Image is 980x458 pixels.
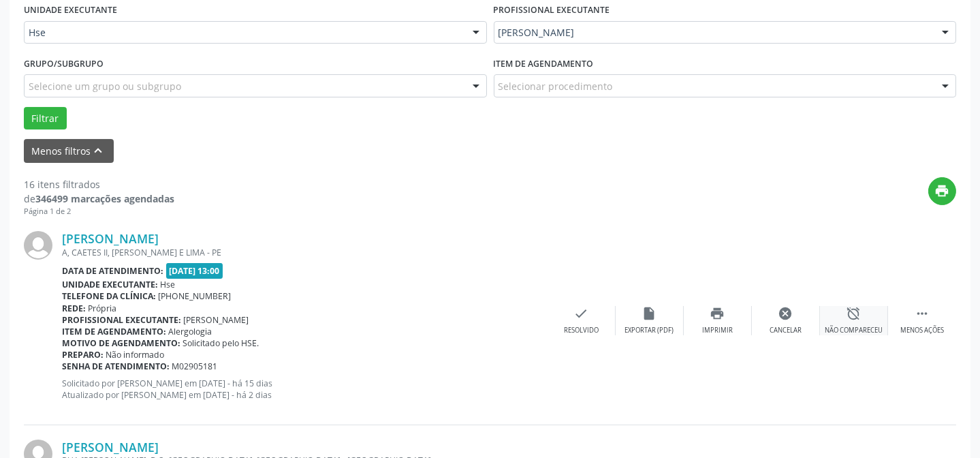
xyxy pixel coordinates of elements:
[24,53,104,74] label: Grupo/Subgrupo
[24,107,67,130] button: Filtrar
[935,183,950,198] i: print
[825,326,883,335] div: Não compareceu
[62,378,548,401] p: Solicitado por [PERSON_NAME] em [DATE] - há 15 dias Atualizado por [PERSON_NAME] em [DATE] - há 2...
[29,26,459,40] span: Hse
[166,263,223,279] span: [DATE] 13:00
[499,79,613,93] span: Selecionar procedimento
[172,361,218,372] span: M02905181
[24,139,114,163] button: Menos filtroskeyboard_arrow_up
[710,306,725,321] i: print
[494,53,594,74] label: Item de agendamento
[62,290,156,302] b: Telefone da clínica:
[62,361,170,372] b: Senha de atendimento:
[915,306,930,321] i: 
[847,306,862,321] i: alarm_off
[564,326,599,335] div: Resolvido
[642,306,657,321] i: insert_drive_file
[35,192,174,205] strong: 346499 marcações agendadas
[62,303,86,314] b: Rede:
[625,326,674,335] div: Exportar (PDF)
[499,26,929,40] span: [PERSON_NAME]
[91,143,106,158] i: keyboard_arrow_up
[770,326,802,335] div: Cancelar
[62,265,163,277] b: Data de atendimento:
[161,279,176,290] span: Hse
[62,314,181,326] b: Profissional executante:
[24,206,174,217] div: Página 1 de 2
[24,231,52,260] img: img
[62,440,159,455] a: [PERSON_NAME]
[62,231,159,246] a: [PERSON_NAME]
[183,337,259,349] span: Solicitado pelo HSE.
[159,290,232,302] span: [PHONE_NUMBER]
[184,314,249,326] span: [PERSON_NAME]
[24,177,174,192] div: 16 itens filtrados
[702,326,733,335] div: Imprimir
[29,79,181,93] span: Selecione um grupo ou subgrupo
[169,326,212,337] span: Alergologia
[62,349,104,361] b: Preparo:
[24,192,174,206] div: de
[574,306,589,321] i: check
[778,306,793,321] i: cancel
[62,247,548,258] div: A, CAETES II, [PERSON_NAME] E LIMA - PE
[62,326,166,337] b: Item de agendamento:
[900,326,944,335] div: Menos ações
[62,279,158,290] b: Unidade executante:
[89,303,117,314] span: Própria
[106,349,165,361] span: Não informado
[928,177,956,205] button: print
[62,337,180,349] b: Motivo de agendamento:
